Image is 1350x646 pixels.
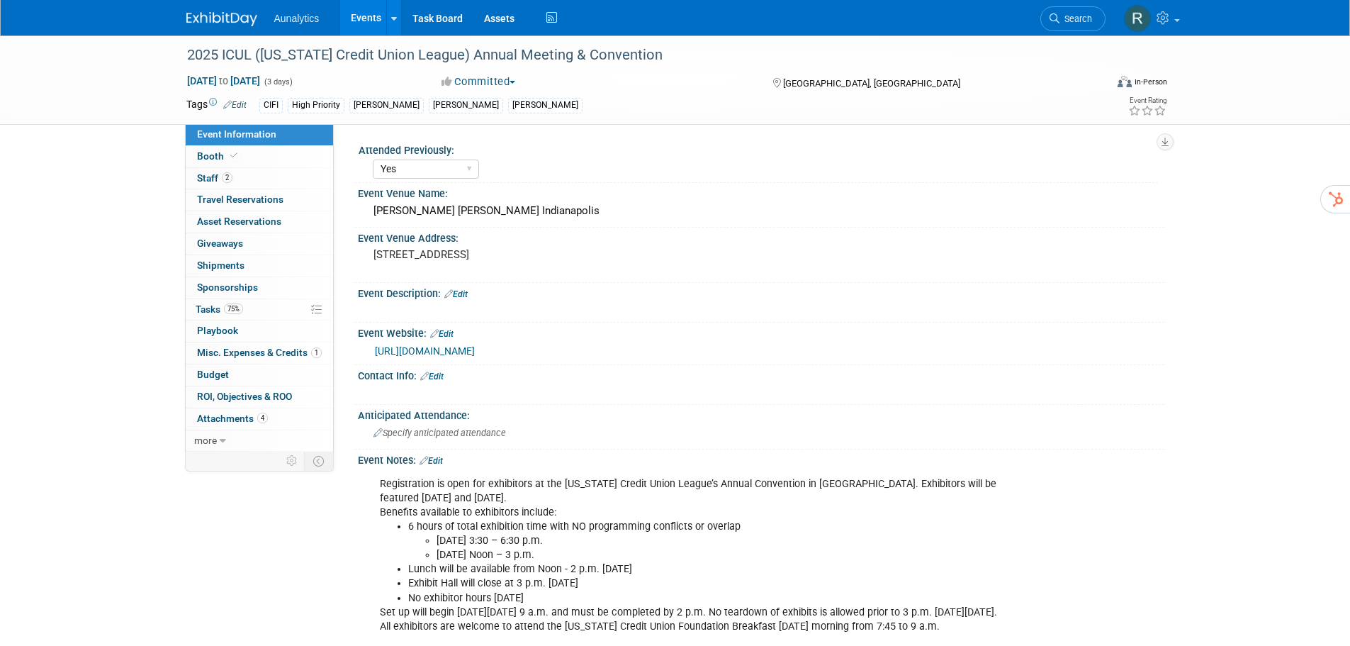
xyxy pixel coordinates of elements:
span: 1 [311,347,322,358]
span: Aunalytics [274,13,320,24]
span: 75% [224,303,243,314]
td: Toggle Event Tabs [304,452,333,470]
img: Format-Inperson.png [1118,76,1132,87]
a: Edit [430,329,454,339]
span: (3 days) [263,77,293,87]
a: Shipments [186,255,333,277]
a: Sponsorships [186,277,333,299]
div: High Priority [288,98,344,113]
div: Event Format [1022,74,1168,95]
li: No exhibitor hours [DATE] [408,591,1000,606]
a: Playbook [186,321,333,342]
span: more [194,435,217,446]
li: [DATE] 3:30 – 6:30 p.m. [437,534,1000,548]
img: ExhibitDay [186,12,257,26]
li: 6 hours of total exhibition time with NO programming conflicts or overlap [408,520,1000,562]
a: Tasks75% [186,299,333,321]
span: Specify anticipated attendance [373,428,506,438]
span: Event Information [197,128,276,140]
a: [URL][DOMAIN_NAME] [375,345,475,357]
span: [DATE] [DATE] [186,74,261,87]
a: Edit [444,289,468,299]
span: 4 [257,413,268,423]
a: Misc. Expenses & Credits1 [186,343,333,364]
div: Event Description: [358,283,1164,301]
span: Playbook [197,325,238,336]
a: Giveaways [186,233,333,255]
button: Committed [437,74,521,89]
div: Event Rating [1128,97,1166,104]
div: Anticipated Attendance: [358,405,1164,423]
span: 2 [222,172,232,183]
div: Event Website: [358,323,1164,341]
span: Giveaways [197,238,243,249]
div: CIFI [259,98,283,113]
a: Staff2 [186,168,333,189]
a: Edit [420,456,443,466]
a: Booth [186,146,333,167]
pre: [STREET_ADDRESS] [373,248,678,261]
a: Event Information [186,124,333,145]
li: Exhibit Hall will close at 3 p.m. [DATE] [408,577,1000,591]
div: [PERSON_NAME] [PERSON_NAME] Indianapolis [369,200,1154,222]
a: Asset Reservations [186,211,333,233]
div: [PERSON_NAME] [349,98,424,113]
span: Travel Reservations [197,194,283,205]
span: [GEOGRAPHIC_DATA], [GEOGRAPHIC_DATA] [783,78,960,89]
td: Personalize Event Tab Strip [280,452,305,470]
span: Misc. Expenses & Credits [197,347,322,358]
span: Asset Reservations [197,216,281,227]
img: Ryan Wilson [1124,5,1151,32]
a: more [186,430,333,452]
span: Attachments [197,413,268,424]
div: [PERSON_NAME] [429,98,503,113]
a: Attachments4 [186,408,333,430]
div: 2025 ICUL ([US_STATE] Credit Union League) Annual Meeting & Convention [182,43,1084,68]
div: Attended Previously: [359,140,1158,157]
span: Sponsorships [197,282,258,293]
span: Tasks [196,303,243,315]
a: Edit [223,100,247,110]
span: Shipments [197,260,244,271]
li: [DATE] Noon – 3 p.m. [437,548,1000,562]
span: to [217,75,230,87]
div: Registration is open for exhibitors at the [US_STATE] Credit Union League’s Annual Convention in ... [370,470,1008,641]
div: Event Notes: [358,450,1164,468]
span: Budget [197,369,229,380]
td: Tags [186,97,247,113]
span: Staff [197,172,232,184]
a: Budget [186,364,333,386]
span: Search [1059,13,1092,24]
i: Booth reservation complete [230,152,237,160]
a: ROI, Objectives & ROO [186,386,333,408]
div: [PERSON_NAME] [508,98,583,113]
span: Booth [197,150,240,162]
div: Event Venue Name: [358,183,1164,201]
a: Search [1040,6,1106,31]
div: Contact Info: [358,365,1164,384]
div: In-Person [1134,77,1167,87]
a: Travel Reservations [186,189,333,211]
a: Edit [420,372,444,382]
li: Lunch will be available from Noon - 2 p.m. [DATE] [408,562,1000,577]
span: ROI, Objectives & ROO [197,391,292,402]
div: Event Venue Address: [358,228,1164,245]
